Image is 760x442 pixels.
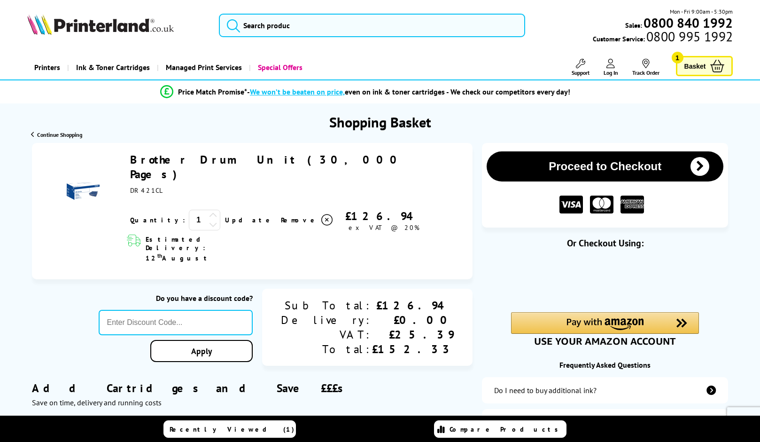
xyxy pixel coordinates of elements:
span: We won’t be beaten on price, [250,87,345,96]
span: 1 [672,52,683,63]
div: £126.94 [334,209,434,223]
a: Continue Shopping [31,131,82,138]
span: Support [572,69,589,76]
div: £25.39 [372,327,454,342]
span: Customer Service: [593,32,733,43]
div: £126.94 [372,298,454,313]
div: Or Checkout Using: [482,237,728,249]
a: Compare Products [434,420,566,438]
img: MASTER CARD [590,196,613,214]
a: items-arrive [482,409,728,435]
span: Log In [604,69,618,76]
span: ex VAT @ 20% [349,223,419,232]
span: Estimated Delivery: 12 August [146,235,264,262]
img: Brother Drum Unit (30,000 Pages) [67,174,100,207]
a: Ink & Toner Cartridges [67,55,157,79]
img: Printerland Logo [27,14,174,35]
a: Brother Drum Unit (30,000 Pages) [130,152,403,182]
h1: Shopping Basket [329,113,431,131]
a: Printerland Logo [27,14,207,37]
a: Printers [27,55,67,79]
input: Enter Discount Code... [99,310,253,335]
span: Sales: [625,21,642,30]
span: Remove [281,216,318,224]
a: Recently Viewed (1) [163,420,296,438]
a: additional-ink [482,377,728,403]
a: Special Offers [249,55,310,79]
span: Compare Products [450,425,563,434]
a: Update [225,216,273,224]
div: Add Cartridges and Save £££s [32,367,473,421]
a: Delete item from your basket [281,213,334,227]
span: Continue Shopping [37,131,82,138]
input: Search produc [219,14,526,37]
div: Sub Total: [281,298,372,313]
button: Proceed to Checkout [487,151,723,182]
div: £0.00 [372,313,454,327]
div: Delivery: [281,313,372,327]
img: American Express [620,196,644,214]
div: Total: [281,342,372,356]
span: Ink & Toner Cartridges [76,55,150,79]
div: Do you have a discount code? [99,293,253,303]
a: 0800 840 1992 [642,18,733,27]
a: Track Order [632,59,659,76]
span: 0800 995 1992 [645,32,733,41]
sup: th [157,252,162,259]
div: Amazon Pay - Use your Amazon account [511,312,699,345]
span: Quantity: [130,216,185,224]
a: Basket 1 [676,56,733,76]
span: Recently Viewed (1) [170,425,295,434]
li: modal_Promise [9,84,721,100]
span: Price Match Promise* [178,87,247,96]
a: Managed Print Services [157,55,249,79]
a: Support [572,59,589,76]
span: Mon - Fri 9:00am - 5:30pm [670,7,733,16]
div: £152.33 [372,342,454,356]
iframe: PayPal [511,264,699,296]
div: - even on ink & toner cartridges - We check our competitors every day! [247,87,570,96]
b: 0800 840 1992 [644,14,733,32]
span: Basket [684,60,706,72]
img: VISA [559,196,583,214]
div: VAT: [281,327,372,342]
a: Apply [150,340,253,362]
a: Log In [604,59,618,76]
div: Do I need to buy additional ink? [494,386,597,395]
div: Save on time, delivery and running costs [32,398,473,407]
span: DR421CL [130,186,163,195]
div: Frequently Asked Questions [482,360,728,370]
